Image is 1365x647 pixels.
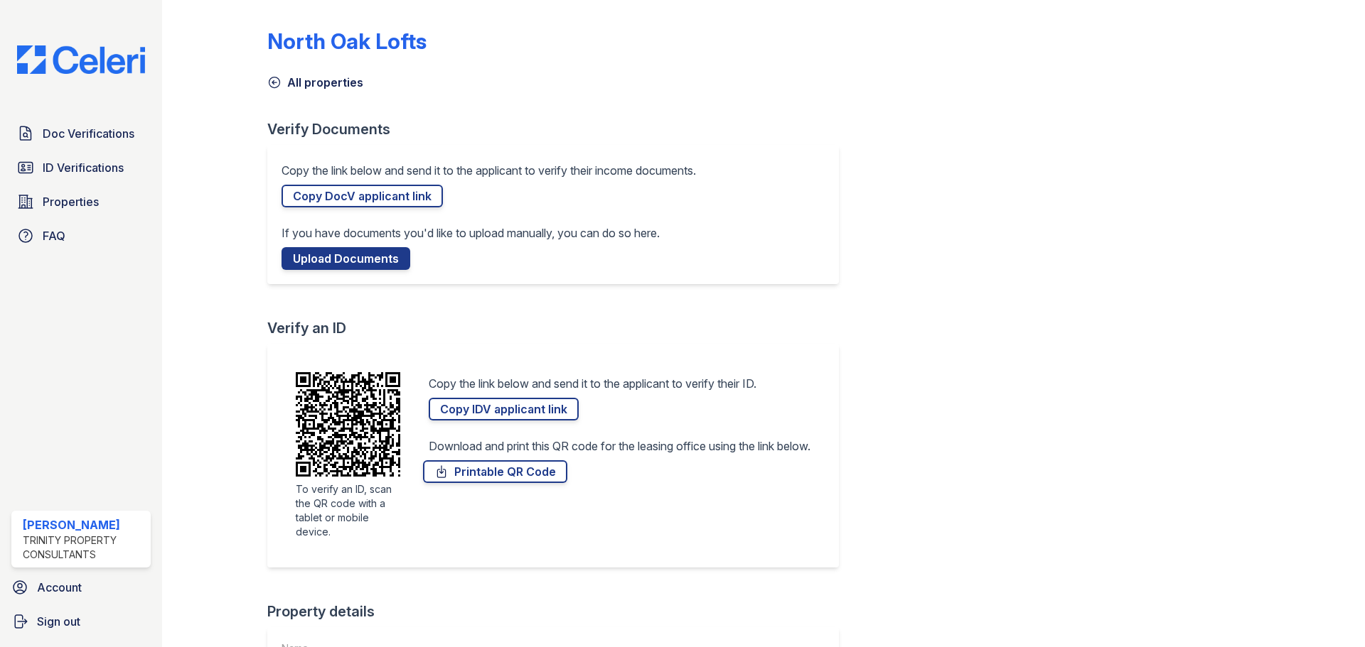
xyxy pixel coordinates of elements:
a: Upload Documents [282,247,410,270]
span: Properties [43,193,99,210]
iframe: chat widget [1305,590,1351,633]
div: [PERSON_NAME] [23,516,145,533]
a: Properties [11,187,151,216]
span: Sign out [37,613,80,630]
span: Doc Verifications [43,125,134,142]
div: To verify an ID, scan the QR code with a tablet or mobile device. [296,482,400,539]
a: Printable QR Code [423,460,567,483]
a: Sign out [6,607,156,636]
span: ID Verifications [43,159,124,176]
p: Copy the link below and send it to the applicant to verify their income documents. [282,162,696,179]
div: North Oak Lofts [267,28,427,54]
p: Download and print this QR code for the leasing office using the link below. [429,437,810,455]
div: Verify Documents [267,119,850,139]
a: Doc Verifications [11,119,151,148]
span: FAQ [43,227,65,244]
p: Copy the link below and send it to the applicant to verify their ID. [429,375,756,392]
p: If you have documents you'd like to upload manually, you can do so here. [282,224,660,241]
img: CE_Logo_Blue-a8612792a0a2168367f1c8372b55b34899dd931a85d93a1a3d3e32e68fde9ad4.png [6,45,156,74]
div: Trinity Property Consultants [23,533,145,562]
a: Copy DocV applicant link [282,185,443,207]
div: Verify an ID [267,318,850,338]
a: Copy IDV applicant link [429,398,579,420]
span: Account [37,579,82,596]
a: All properties [267,74,363,91]
a: ID Verifications [11,153,151,182]
div: Property details [267,602,850,621]
a: Account [6,573,156,602]
a: FAQ [11,222,151,250]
